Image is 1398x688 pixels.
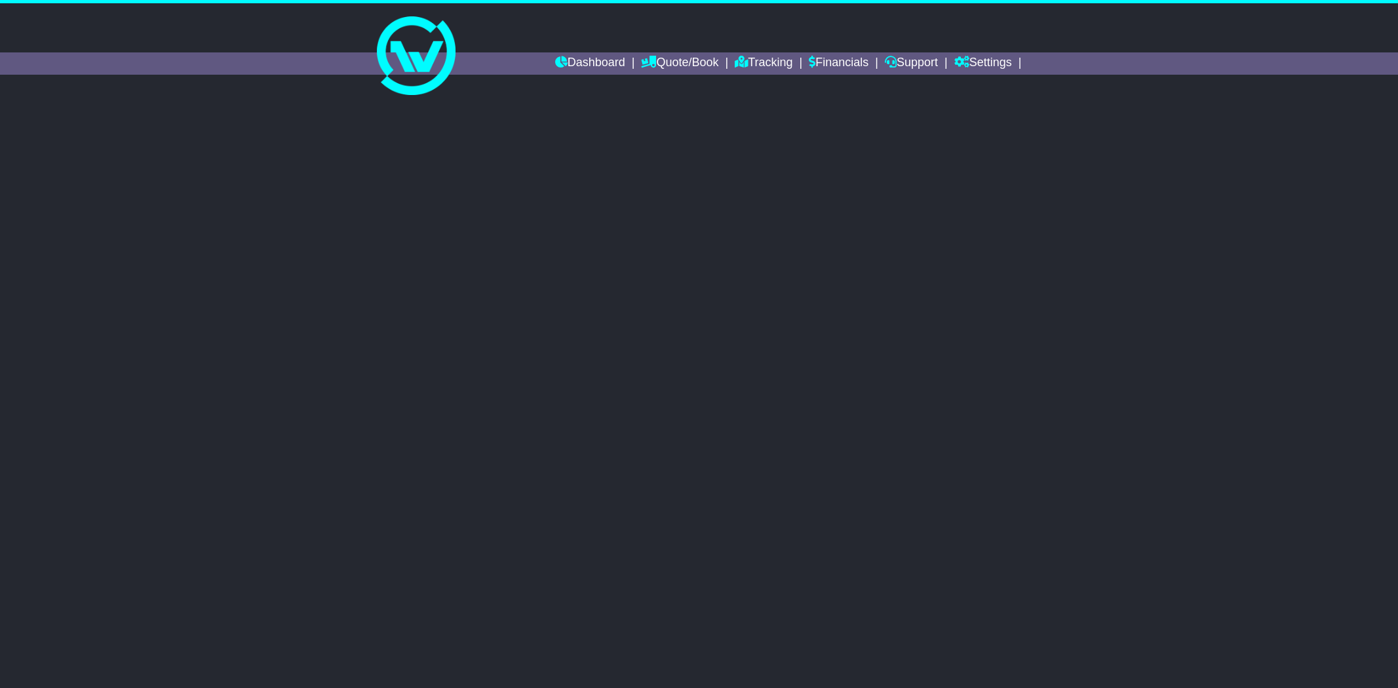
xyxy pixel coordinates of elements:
[735,52,792,75] a: Tracking
[885,52,938,75] a: Support
[809,52,868,75] a: Financials
[641,52,718,75] a: Quote/Book
[555,52,625,75] a: Dashboard
[954,52,1012,75] a: Settings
